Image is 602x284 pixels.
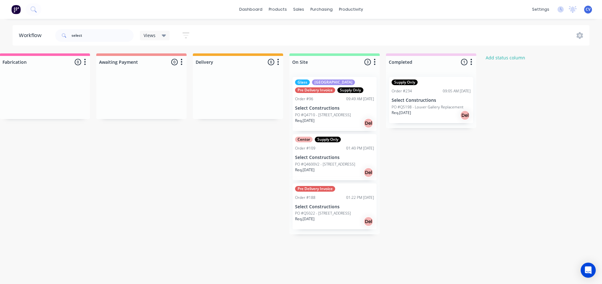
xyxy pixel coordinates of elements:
[295,87,335,93] div: Pre Delivery Invoice
[336,5,366,14] div: productivity
[295,195,315,200] div: Order #188
[295,79,310,85] div: Glass
[392,110,411,116] p: Req. [DATE]
[293,183,377,230] div: Pre Delivery InvoiceOrder #18801:22 PM [DATE]Select ConstructionsPO #Q5022 - [STREET_ADDRESS]Req....
[295,186,335,192] div: Pre Delivery Invoice
[346,145,374,151] div: 01:40 PM [DATE]
[529,5,552,14] div: settings
[392,98,471,103] p: Select Constructions
[443,88,471,94] div: 09:05 AM [DATE]
[460,110,470,120] div: Del
[19,32,45,39] div: Workflow
[363,167,373,177] div: Del
[312,79,355,85] div: [GEOGRAPHIC_DATA]
[363,118,373,128] div: Del
[295,161,355,167] p: PO #Q4600V2 - [STREET_ADDRESS]
[346,96,374,102] div: 09:49 AM [DATE]
[266,5,290,14] div: products
[236,5,266,14] a: dashboard
[307,5,336,14] div: purchasing
[392,79,418,85] div: Supply Only
[389,77,473,123] div: Supply OnlyOrder #23409:05 AM [DATE]Select ConstructionsPO #Q5198 - Louver Gallery ReplacementReq...
[295,112,351,118] p: PO #Q4710 - [STREET_ADDRESS]
[392,104,463,110] p: PO #Q5198 - Louver Gallery Replacement
[295,137,313,142] div: Centor
[586,7,590,12] span: CV
[483,53,529,62] button: Add status column
[346,195,374,200] div: 01:22 PM [DATE]
[295,96,313,102] div: Order #96
[293,134,377,180] div: CentorSupply OnlyOrder #10901:40 PM [DATE]Select ConstructionsPO #Q4600V2 - [STREET_ADDRESS]Req.[...
[293,77,377,131] div: Glass[GEOGRAPHIC_DATA]Pre Delivery InvoiceSupply OnlyOrder #9609:49 AM [DATE]Select Constructions...
[363,216,373,227] div: Del
[295,210,351,216] p: PO #Q5022 - [STREET_ADDRESS]
[392,88,412,94] div: Order #234
[290,5,307,14] div: sales
[295,118,314,123] p: Req. [DATE]
[144,32,156,39] span: Views
[337,87,363,93] div: Supply Only
[581,263,596,278] div: Open Intercom Messenger
[295,204,374,210] p: Select Constructions
[295,216,314,222] p: Req. [DATE]
[71,29,134,42] input: Search for orders...
[295,145,315,151] div: Order #109
[295,106,374,111] p: Select Constructions
[295,155,374,160] p: Select Constructions
[295,167,314,173] p: Req. [DATE]
[11,5,21,14] img: Factory
[315,137,341,142] div: Supply Only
